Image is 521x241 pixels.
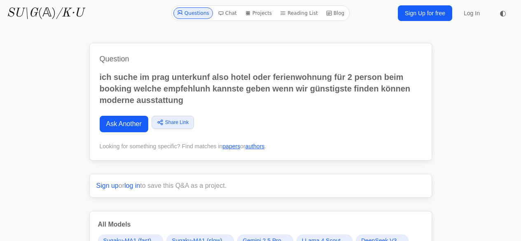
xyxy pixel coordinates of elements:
a: authors [245,143,265,150]
a: Ask Another [100,116,148,132]
a: Log In [459,6,485,21]
a: Reading List [277,7,321,19]
p: or to save this Q&A as a project. [96,181,425,191]
button: ◐ [495,5,511,21]
div: Looking for something specific? Find matches in or . [100,142,422,150]
i: SU\G [7,7,38,19]
h1: Question [100,53,422,65]
a: Blog [323,7,348,19]
span: ◐ [500,9,506,17]
h3: All Models [98,220,423,229]
a: Sign Up for free [398,5,452,21]
a: papers [222,143,240,150]
a: log in [124,182,140,189]
a: SU\G(𝔸)/K·U [7,6,84,21]
a: Sign up [96,182,119,189]
i: /K·U [56,7,84,19]
a: Chat [215,7,240,19]
p: ich suche im prag unterkunf also hotel oder ferienwohnung für 2 person beim booking welche empfeh... [100,71,422,106]
span: Share Link [165,119,189,126]
a: Projects [242,7,275,19]
a: Questions [173,7,213,19]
